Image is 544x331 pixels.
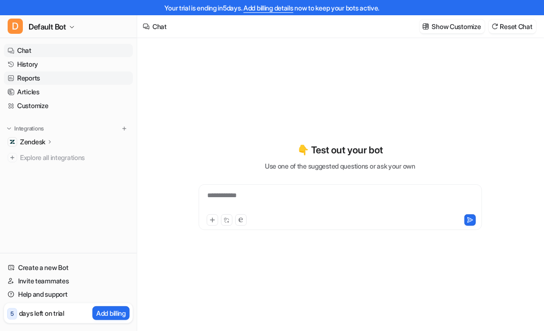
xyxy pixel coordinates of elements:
p: Zendesk [20,137,45,147]
a: Add billing details [243,4,293,12]
a: Help and support [4,288,133,301]
span: Explore all integrations [20,150,129,165]
a: History [4,58,133,71]
img: explore all integrations [8,153,17,162]
button: Show Customize [420,20,485,33]
button: Integrations [4,124,47,133]
p: Use one of the suggested questions or ask your own [265,161,415,171]
p: days left on trial [19,308,64,318]
a: Explore all integrations [4,151,133,164]
a: Reports [4,71,133,85]
span: D [8,19,23,34]
p: 👇 Test out your bot [297,143,383,157]
img: customize [423,23,429,30]
img: Zendesk [10,139,15,145]
p: Add billing [96,308,126,318]
a: Create a new Bot [4,261,133,274]
img: expand menu [6,125,12,132]
button: Reset Chat [489,20,536,33]
button: Add billing [92,306,130,320]
p: Integrations [14,125,44,132]
img: menu_add.svg [121,125,128,132]
a: Chat [4,44,133,57]
p: 5 [10,310,14,318]
span: Default Bot [29,20,66,33]
a: Invite teammates [4,274,133,288]
p: Show Customize [432,21,481,31]
div: Chat [152,21,167,31]
a: Articles [4,85,133,99]
img: reset [492,23,498,30]
a: Customize [4,99,133,112]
